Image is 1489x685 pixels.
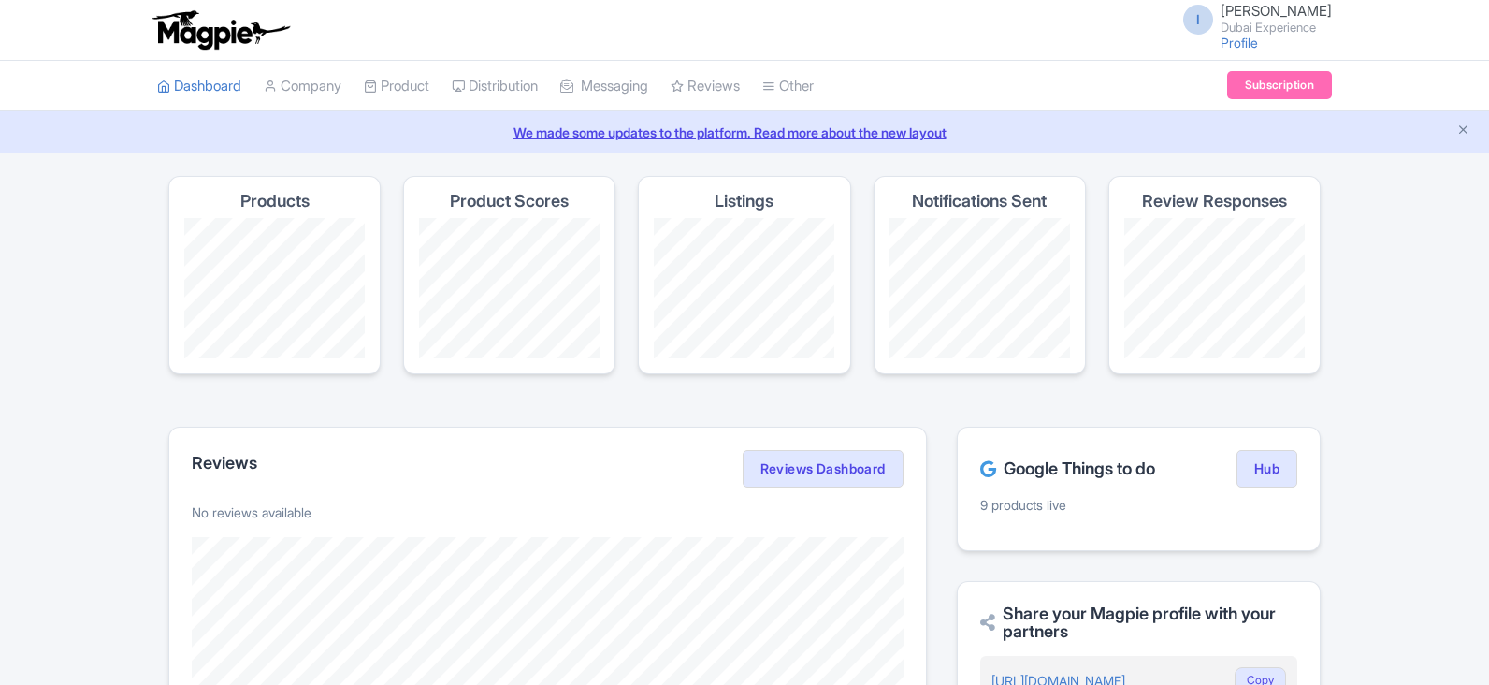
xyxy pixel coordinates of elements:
p: No reviews available [192,503,904,522]
h4: Products [240,192,310,211]
span: [PERSON_NAME] [1221,2,1332,20]
a: Subscription [1227,71,1332,99]
h4: Review Responses [1142,192,1287,211]
a: Other [762,61,814,112]
a: Profile [1221,35,1258,51]
img: logo-ab69f6fb50320c5b225c76a69d11143b.png [148,9,293,51]
a: Product [364,61,429,112]
h2: Reviews [192,454,257,473]
a: Messaging [560,61,648,112]
a: Distribution [452,61,538,112]
a: Dashboard [157,61,241,112]
a: Reviews [671,61,740,112]
p: 9 products live [980,495,1297,515]
h4: Listings [715,192,773,211]
a: Hub [1236,450,1297,488]
span: I [1183,5,1213,35]
h4: Notifications Sent [912,192,1047,211]
a: I [PERSON_NAME] Dubai Experience [1172,4,1332,34]
small: Dubai Experience [1221,22,1332,34]
a: Company [264,61,341,112]
a: Reviews Dashboard [743,450,904,488]
h2: Google Things to do [980,459,1155,478]
h4: Product Scores [450,192,569,211]
h2: Share your Magpie profile with your partners [980,605,1297,642]
button: Close announcement [1456,121,1470,142]
a: We made some updates to the platform. Read more about the new layout [11,123,1478,142]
